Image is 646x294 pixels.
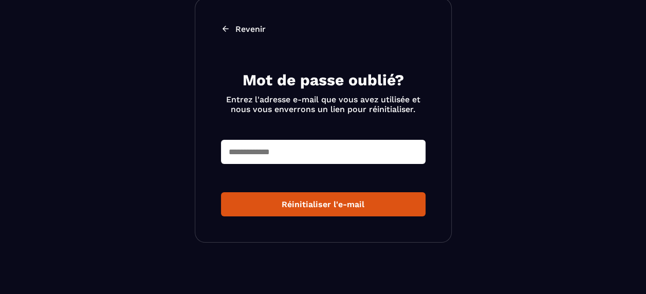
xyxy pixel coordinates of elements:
a: Revenir [221,24,426,34]
div: Réinitialiser l'e-mail [229,199,417,209]
p: Revenir [235,24,266,34]
button: Réinitialiser l'e-mail [221,192,426,216]
p: Entrez l'adresse e-mail que vous avez utilisée et nous vous enverrons un lien pour réinitialiser. [221,95,426,114]
h2: Mot de passe oublié? [221,70,426,90]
